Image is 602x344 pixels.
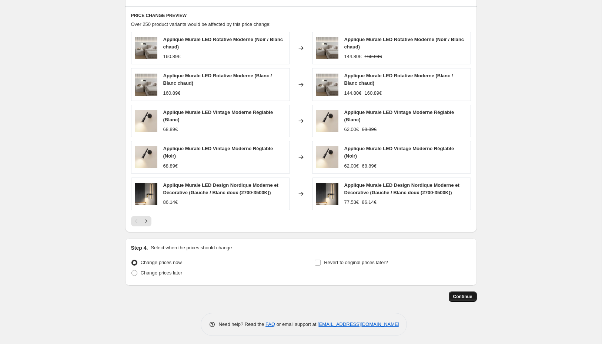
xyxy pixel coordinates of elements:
img: applique-murale-led1_80x.png [316,110,338,132]
img: S7eeaa845240844b28ae7dcddfe62862bT_80x.webp [135,74,157,96]
p: Select when the prices should change [151,244,232,252]
div: 68.89€ [163,162,178,170]
span: Applique Murale LED Rotative Moderne (Noir / Blanc chaud) [163,37,283,50]
strike: 160.89€ [365,53,382,60]
span: Revert to original prices later? [324,260,388,265]
img: S7eeaa845240844b28ae7dcddfe62862bT_80x.webp [316,74,338,96]
span: Applique Murale LED Vintage Moderne Réglable (Noir) [163,146,273,159]
div: 68.89€ [163,126,178,133]
div: 144.80€ [344,90,362,97]
div: 160.89€ [163,53,181,60]
span: Applique Murale LED Design Nordique Moderne et Décorative (Gauche / Blanc doux (2700-3500K)) [163,182,278,195]
div: 86.14€ [163,199,178,206]
span: Over 250 product variants would be affected by this price change: [131,21,271,27]
img: 8_c7ebb706-cf0a-4fe6-a985-4a15b39ba527_80x.png [316,183,338,205]
a: FAQ [265,321,275,327]
span: Change prices now [141,260,182,265]
span: Applique Murale LED Rotative Moderne (Blanc / Blanc chaud) [344,73,453,86]
img: S7eeaa845240844b28ae7dcddfe62862bT_80x.webp [135,37,157,59]
img: applique-murale-led1_80x.png [135,110,157,132]
h2: Step 4. [131,244,148,252]
strike: 68.89€ [362,162,377,170]
img: applique-murale-led1_80x.png [316,146,338,168]
div: 62.00€ [344,126,359,133]
span: Change prices later [141,270,183,276]
span: Applique Murale LED Vintage Moderne Réglable (Blanc) [163,109,273,122]
span: Applique Murale LED Design Nordique Moderne et Décorative (Gauche / Blanc doux (2700-3500K)) [344,182,459,195]
div: 77.53€ [344,199,359,206]
div: 160.89€ [163,90,181,97]
button: Next [141,216,151,226]
strike: 68.89€ [362,126,377,133]
img: 8_c7ebb706-cf0a-4fe6-a985-4a15b39ba527_80x.png [135,183,157,205]
a: [EMAIL_ADDRESS][DOMAIN_NAME] [318,321,399,327]
span: Continue [453,294,472,300]
span: Applique Murale LED Rotative Moderne (Blanc / Blanc chaud) [163,73,272,86]
strike: 160.89€ [365,90,382,97]
span: Need help? Read the [219,321,266,327]
h6: PRICE CHANGE PREVIEW [131,13,471,18]
img: applique-murale-led1_80x.png [135,146,157,168]
img: S7eeaa845240844b28ae7dcddfe62862bT_80x.webp [316,37,338,59]
span: or email support at [275,321,318,327]
div: 62.00€ [344,162,359,170]
strike: 86.14€ [362,199,377,206]
button: Continue [449,291,477,302]
nav: Pagination [131,216,151,226]
span: Applique Murale LED Rotative Moderne (Noir / Blanc chaud) [344,37,464,50]
div: 144.80€ [344,53,362,60]
span: Applique Murale LED Vintage Moderne Réglable (Noir) [344,146,454,159]
span: Applique Murale LED Vintage Moderne Réglable (Blanc) [344,109,454,122]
